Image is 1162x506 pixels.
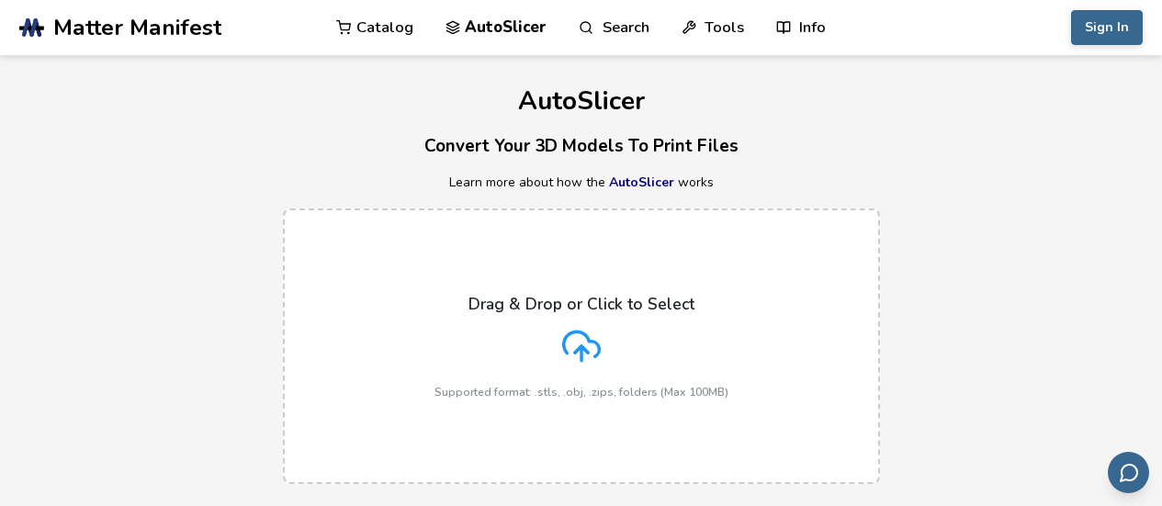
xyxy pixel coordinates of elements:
[1071,10,1143,45] button: Sign In
[1108,452,1149,493] button: Send feedback via email
[609,174,674,191] a: AutoSlicer
[468,295,694,313] p: Drag & Drop or Click to Select
[434,386,728,399] p: Supported format: .stls, .obj, .zips, folders (Max 100MB)
[53,15,221,40] span: Matter Manifest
